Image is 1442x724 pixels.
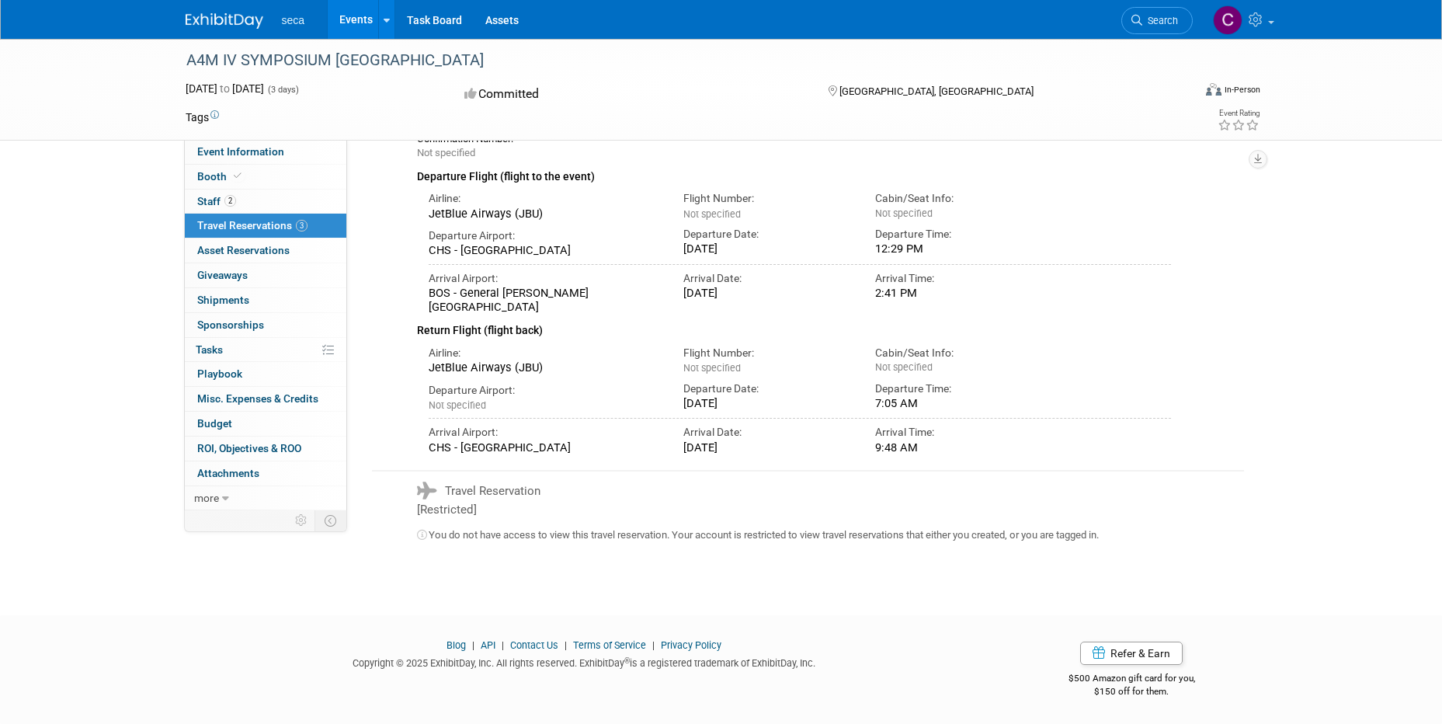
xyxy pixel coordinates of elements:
span: Sponsorships [197,318,264,331]
a: Contact Us [510,639,558,651]
a: Giveaways [185,263,346,287]
a: Privacy Policy [661,639,721,651]
div: Committed [460,81,803,108]
span: | [561,639,571,651]
div: 2:41 PM [875,286,1044,300]
div: 12:29 PM [875,242,1044,256]
span: Travel Reservations [197,219,308,231]
span: Staff [197,195,236,207]
a: Tasks [185,338,346,362]
a: Budget [185,412,346,436]
div: A4M IV SYMPOSIUM [GEOGRAPHIC_DATA] [181,47,1169,75]
div: Flight Number: [683,191,852,206]
div: Departure Time: [875,381,1044,396]
div: $500 Amazon gift card for you, [1006,662,1257,698]
div: Departure Date: [683,227,852,242]
div: [DATE] [683,440,852,454]
a: Sponsorships [185,313,346,337]
div: Arrival Time: [875,425,1044,440]
div: Departure Time: [875,227,1044,242]
span: Not specified [683,362,741,374]
div: Departure Airport: [429,383,661,398]
td: Tags [186,110,219,125]
div: $150 off for them. [1006,685,1257,698]
span: [DATE] [DATE] [186,82,264,95]
div: Departure Flight (flight to the event) [417,161,1172,186]
span: Search [1142,15,1178,26]
div: 7:05 AM [875,396,1044,410]
div: Cabin/Seat Info: [875,191,1044,206]
div: Cabin/Seat Info: [875,346,1044,360]
span: Booth [197,170,245,183]
span: Playbook [197,367,242,380]
div: CHS - [GEOGRAPHIC_DATA] [429,243,661,257]
span: Asset Reservations [197,244,290,256]
td: Personalize Event Tab Strip [288,510,315,531]
div: 9:48 AM [875,440,1044,454]
div: Airline: [429,191,661,206]
td: Toggle Event Tabs [314,510,346,531]
div: Arrival Airport: [429,271,661,286]
a: Misc. Expenses & Credits [185,387,346,411]
a: Blog [446,639,466,651]
a: Booth [185,165,346,189]
a: Travel Reservations3 [185,214,346,238]
div: Flight Number: [683,346,852,360]
div: Departure Airport: [429,228,661,243]
a: more [185,486,346,510]
a: Playbook [185,362,346,386]
div: CHS - [GEOGRAPHIC_DATA] [429,440,661,454]
span: Not specified [417,147,475,158]
span: Giveaways [197,269,248,281]
span: Event Information [197,145,284,158]
img: Carly Carter [1213,5,1242,35]
span: Shipments [197,294,249,306]
div: JetBlue Airways (JBU) [429,207,661,221]
sup: ® [624,656,630,665]
span: Not specified [683,208,741,220]
span: more [194,492,219,504]
span: You do not have access to view this travel reservation. Your account is restricted to view travel... [417,529,1099,541]
div: Arrival Date: [683,425,852,440]
span: seca [282,14,305,26]
div: JetBlue Airways (JBU) [429,360,661,374]
span: | [648,639,658,651]
div: [DATE] [683,242,852,256]
span: Travel Reservation [Restricted] [417,484,540,517]
div: Event Format [1101,81,1261,104]
span: Budget [197,417,232,430]
div: Arrival Date: [683,271,852,286]
a: Event Information [185,140,346,164]
div: [DATE] [683,286,852,300]
div: Airline: [429,346,661,360]
span: | [498,639,508,651]
div: [DATE] [683,396,852,410]
span: [GEOGRAPHIC_DATA], [GEOGRAPHIC_DATA] [839,85,1034,97]
div: Arrival Time: [875,271,1044,286]
span: to [217,82,232,95]
a: Staff2 [185,190,346,214]
span: 2 [224,195,236,207]
a: Refer & Earn [1080,642,1183,665]
span: 3 [296,220,308,231]
img: Format-Inperson.png [1206,83,1221,96]
a: Terms of Service [573,639,646,651]
div: BOS - General [PERSON_NAME][GEOGRAPHIC_DATA] [429,286,661,315]
span: ROI, Objectives & ROO [197,442,301,454]
img: ExhibitDay [186,13,263,29]
div: In-Person [1224,84,1260,96]
i: Booth reservation complete [234,172,241,180]
span: (3 days) [266,85,299,95]
a: Attachments [185,461,346,486]
div: Event Rating [1218,110,1260,117]
span: Not specified [875,361,933,373]
div: Arrival Airport: [429,425,661,440]
span: Not specified [429,399,486,411]
a: Search [1121,7,1193,34]
div: Return Flight (flight back) [417,314,1172,339]
span: Not specified [875,207,933,219]
a: Asset Reservations [185,238,346,263]
i: Flight [417,482,437,500]
span: Tasks [196,343,223,356]
a: ROI, Objectives & ROO [185,437,346,461]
